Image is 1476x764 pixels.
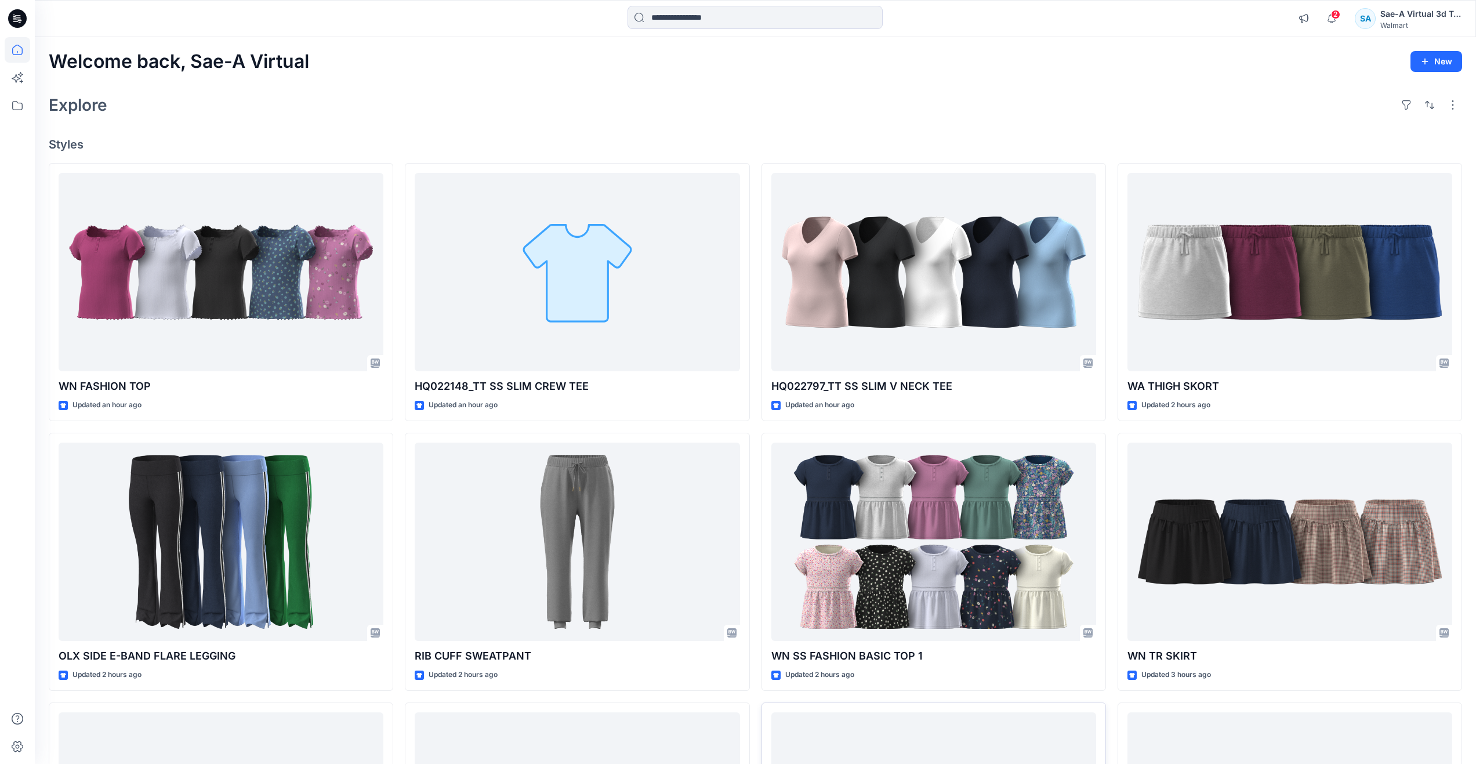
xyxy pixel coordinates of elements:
p: Updated 2 hours ago [1141,399,1210,411]
p: RIB CUFF SWEATPANT [415,648,739,664]
h2: Explore [49,96,107,114]
div: Walmart [1380,21,1462,30]
p: Updated an hour ago [785,399,854,411]
p: WN SS FASHION BASIC TOP 1 [771,648,1096,664]
a: WN TR SKIRT [1127,443,1452,642]
a: HQ022797_TT SS SLIM V NECK TEE [771,173,1096,372]
p: HQ022797_TT SS SLIM V NECK TEE [771,378,1096,394]
p: WN FASHION TOP [59,378,383,394]
h4: Styles [49,137,1462,151]
p: WA THIGH SKORT [1127,378,1452,394]
button: New [1410,51,1462,72]
div: SA [1355,8,1376,29]
p: Updated 2 hours ago [429,669,498,681]
p: Updated 2 hours ago [72,669,142,681]
p: Updated 2 hours ago [785,669,854,681]
a: OLX SIDE E-BAND FLARE LEGGING [59,443,383,642]
a: HQ022148_TT SS SLIM CREW TEE [415,173,739,372]
p: Updated an hour ago [429,399,498,411]
p: WN TR SKIRT [1127,648,1452,664]
p: OLX SIDE E-BAND FLARE LEGGING [59,648,383,664]
h2: Welcome back, Sae-A Virtual [49,51,309,73]
div: Sae-A Virtual 3d Team [1380,7,1462,21]
span: 2 [1331,10,1340,19]
a: RIB CUFF SWEATPANT [415,443,739,642]
a: WN SS FASHION BASIC TOP 1 [771,443,1096,642]
p: Updated 3 hours ago [1141,669,1211,681]
p: Updated an hour ago [72,399,142,411]
a: WA THIGH SKORT [1127,173,1452,372]
p: HQ022148_TT SS SLIM CREW TEE [415,378,739,394]
a: WN FASHION TOP [59,173,383,372]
